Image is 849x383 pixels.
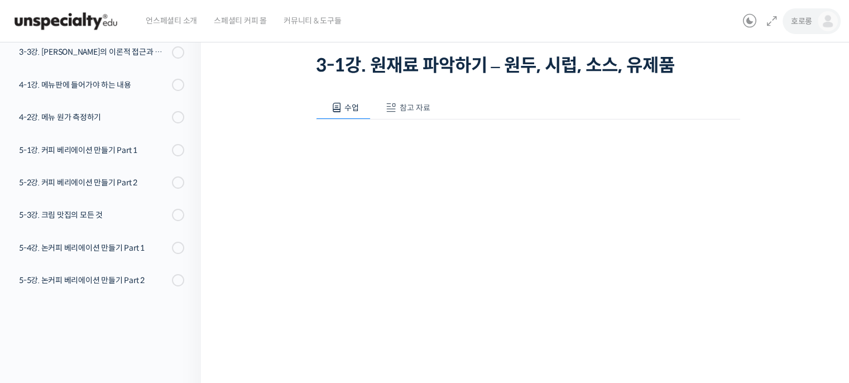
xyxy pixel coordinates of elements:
a: 설정 [144,290,214,318]
a: 홈 [3,290,74,318]
span: 수업 [344,103,359,113]
div: 5-4강. 논커피 베리에이션 만들기 Part 1 [19,242,169,254]
div: 5-2강. 커피 베리에이션 만들기 Part 2 [19,176,169,189]
span: 대화 [102,308,116,317]
span: 호로롱 [791,16,812,26]
h1: 3-1강. 원재료 파악하기 – 원두, 시럽, 소스, 유제품 [316,55,740,76]
span: 홈 [35,307,42,316]
div: 4-2강. 메뉴 원가 측정하기 [19,111,169,123]
div: 5-5강. 논커피 베리에이션 만들기 Part 2 [19,274,169,286]
div: 5-1강. 커피 베리에이션 만들기 Part 1 [19,144,169,156]
div: 4-1강. 메뉴판에 들어가야 하는 내용 [19,79,169,91]
div: 5-3강. 크림 맛집의 모든 것 [19,209,169,221]
a: 대화 [74,290,144,318]
div: 3-3강. [PERSON_NAME]의 이론적 접근과 재료 찾기 [19,46,169,58]
span: 참고 자료 [400,103,430,113]
span: 설정 [172,307,186,316]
